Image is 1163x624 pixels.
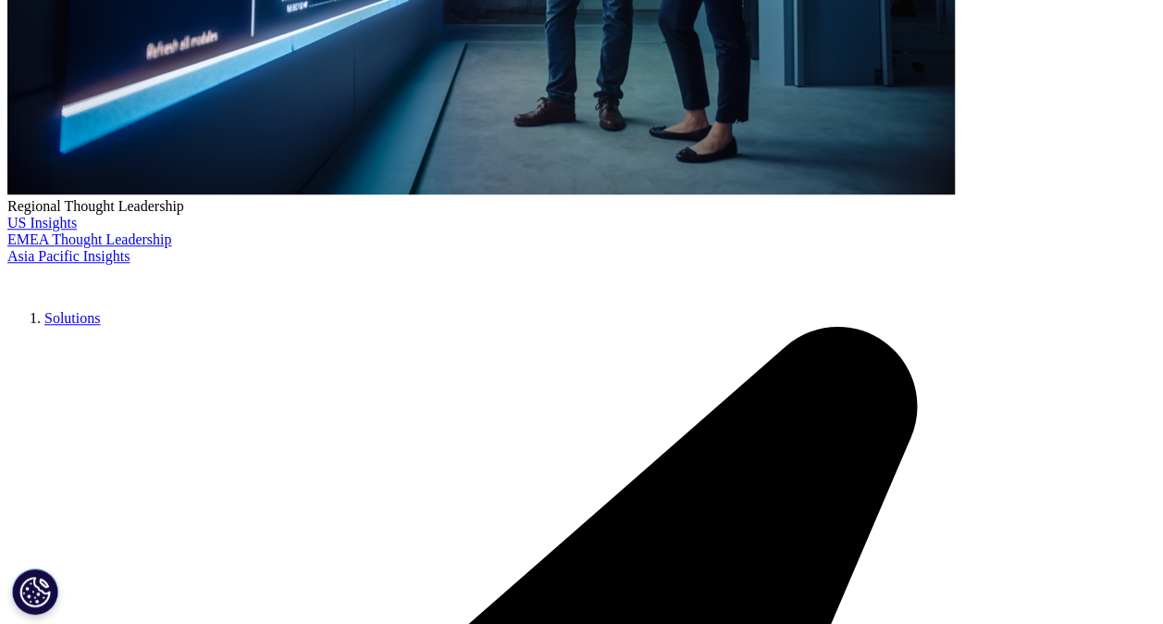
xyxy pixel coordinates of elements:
[7,231,171,247] a: EMEA Thought Leadership
[7,215,77,231] a: US Insights
[12,568,58,615] button: Cookie 設定
[7,265,155,292] img: IQVIA Healthcare Information Technology and Pharma Clinical Research Company
[7,248,130,264] a: Asia Pacific Insights
[7,198,1156,215] div: Regional Thought Leadership
[44,310,100,326] a: Solutions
